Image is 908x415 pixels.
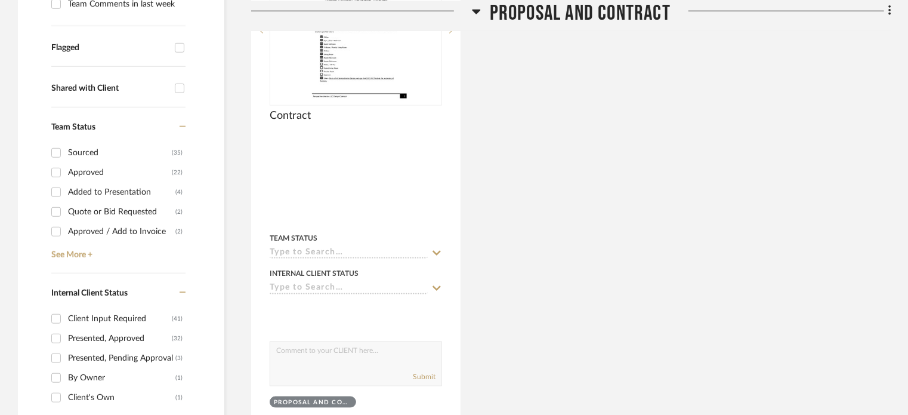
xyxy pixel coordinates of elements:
input: Type to Search… [270,283,428,294]
input: Type to Search… [270,248,428,259]
div: (1) [175,388,183,407]
a: See More + [48,241,186,260]
div: Approved / Add to Invoice [68,222,175,241]
div: (22) [172,163,183,182]
div: Presented, Approved [68,329,172,348]
div: Presented, Pending Approval [68,349,175,368]
div: By Owner [68,368,175,388]
div: Internal Client Status [270,268,359,279]
div: Quote or Bid Requested [68,202,175,222]
span: Internal Client Status [51,289,128,297]
div: (2) [175,222,183,241]
div: Flagged [51,43,169,53]
div: Client's Own [68,388,175,407]
div: (35) [172,143,183,162]
div: (32) [172,329,183,348]
div: Team Status [270,233,317,244]
div: Sourced [68,143,172,162]
div: (3) [175,349,183,368]
div: (41) [172,309,183,328]
div: Shared with Client [51,84,169,94]
div: (2) [175,202,183,222]
div: Client Input Required [68,309,172,328]
div: Added to Presentation [68,183,175,202]
span: Team Status [51,123,95,131]
button: Submit [413,371,436,382]
span: Contract [270,109,311,122]
div: Proposal and Contract [274,398,349,407]
div: (4) [175,183,183,202]
div: (1) [175,368,183,388]
div: Approved [68,163,172,182]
